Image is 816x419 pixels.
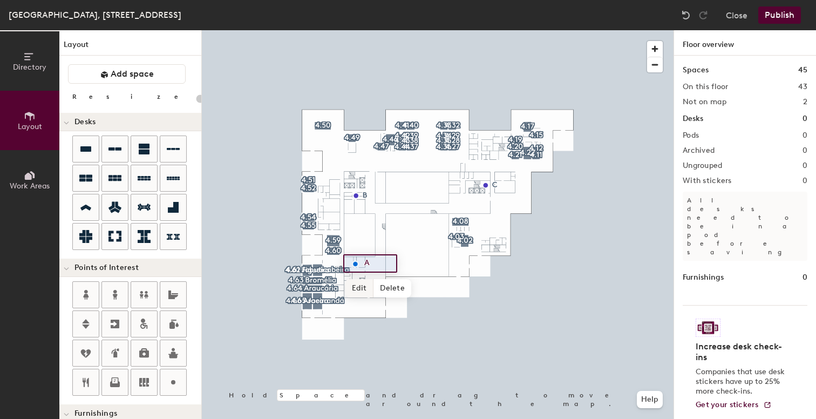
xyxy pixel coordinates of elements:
[803,161,807,170] h2: 0
[68,64,186,84] button: Add space
[726,6,747,24] button: Close
[683,98,726,106] h2: Not on map
[72,92,192,101] div: Resize
[111,69,154,79] span: Add space
[345,279,373,298] span: Edit
[803,272,807,283] h1: 0
[683,83,729,91] h2: On this floor
[696,319,720,337] img: Sticker logo
[18,122,42,131] span: Layout
[74,409,117,418] span: Furnishings
[74,118,96,126] span: Desks
[696,400,759,409] span: Get your stickers
[803,131,807,140] h2: 0
[683,146,715,155] h2: Archived
[683,272,724,283] h1: Furnishings
[798,64,807,76] h1: 45
[683,161,723,170] h2: Ungrouped
[74,263,139,272] span: Points of Interest
[696,401,772,410] a: Get your stickers
[683,64,709,76] h1: Spaces
[803,146,807,155] h2: 0
[696,367,788,396] p: Companies that use desk stickers have up to 25% more check-ins.
[681,10,691,21] img: Undo
[13,63,46,72] span: Directory
[683,113,703,125] h1: Desks
[798,83,807,91] h2: 43
[683,192,807,261] p: All desks need to be in a pod before saving
[10,181,50,191] span: Work Areas
[683,177,732,185] h2: With stickers
[9,8,181,22] div: [GEOGRAPHIC_DATA], [STREET_ADDRESS]
[696,341,788,363] h4: Increase desk check-ins
[637,391,663,408] button: Help
[803,113,807,125] h1: 0
[698,10,709,21] img: Redo
[674,30,816,56] h1: Floor overview
[803,177,807,185] h2: 0
[803,98,807,106] h2: 2
[683,131,699,140] h2: Pods
[373,279,411,298] span: Delete
[758,6,801,24] button: Publish
[59,39,201,56] h1: Layout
